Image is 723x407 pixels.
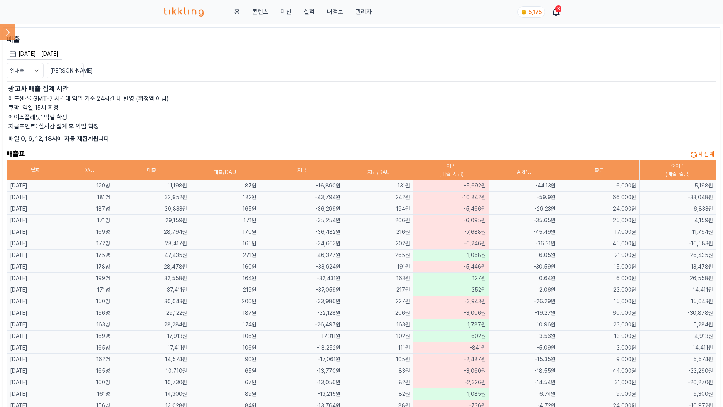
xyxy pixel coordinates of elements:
th: DAU [64,160,113,180]
td: 5,300원 [639,388,716,400]
td: -44.13원 [489,180,559,192]
td: 28,284원 [113,319,190,331]
td: 32,952원 [113,192,190,203]
td: 37,411원 [113,284,190,296]
td: 200원 [190,296,260,307]
td: [DATE] [7,226,64,238]
td: 15,000원 [559,296,639,307]
td: -34,663원 [260,238,344,250]
td: 44,000원 [559,365,639,377]
a: 실적 [304,7,315,17]
td: 83원 [344,365,413,377]
td: -14.54원 [489,377,559,388]
th: ARPU [489,165,559,180]
th: 이익 (매출-지급) [413,160,489,180]
td: 171명 [64,284,113,296]
td: 170원 [190,226,260,238]
td: 6.74원 [489,388,559,400]
td: [DATE] [7,331,64,342]
td: 3.56원 [489,331,559,342]
td: 106원 [190,342,260,354]
td: 9,000원 [559,354,639,365]
td: 31,000원 [559,377,639,388]
td: 10,710원 [113,365,190,377]
th: 순이익 (매출-출금) [639,160,716,180]
td: -13,215원 [260,388,344,400]
td: 111원 [344,342,413,354]
td: -43,794원 [260,192,344,203]
td: 242원 [344,192,413,203]
td: 1,058원 [413,250,489,261]
td: 82원 [344,388,413,400]
td: -19.27원 [489,307,559,319]
td: 17,411원 [113,342,190,354]
td: [DATE] [7,365,64,377]
td: -35,254원 [260,215,344,226]
td: 29,159원 [113,215,190,226]
td: -2,487원 [413,354,489,365]
div: [DATE] - [DATE] [19,50,59,58]
td: 14,300원 [113,388,190,400]
td: -30.59원 [489,261,559,273]
td: 26,435원 [639,250,716,261]
td: -45.49원 [489,226,559,238]
td: -18.55원 [489,365,559,377]
td: [DATE] [7,250,64,261]
button: [PERSON_NAME] [47,63,84,78]
td: -3,060원 [413,365,489,377]
td: 5,198원 [639,180,716,192]
td: 67원 [190,377,260,388]
td: -5,446원 [413,261,489,273]
td: 163명 [64,319,113,331]
td: [DATE] [7,319,64,331]
td: 194원 [344,203,413,215]
td: 90원 [190,354,260,365]
td: -13,056원 [260,377,344,388]
span: 재집계 [698,150,715,158]
td: 131원 [344,180,413,192]
td: 1,787원 [413,319,489,331]
td: -3,943원 [413,296,489,307]
td: -7,688원 [413,226,489,238]
td: -17,311원 [260,331,344,342]
th: 출금 [559,160,639,180]
td: 602원 [413,331,489,342]
td: -5,692원 [413,180,489,192]
td: -33,924원 [260,261,344,273]
td: -2,326원 [413,377,489,388]
td: [DATE] [7,284,64,296]
td: [DATE] [7,180,64,192]
h2: 매출표 [7,149,25,160]
td: 82원 [344,377,413,388]
td: 1,085원 [413,388,489,400]
td: 14,411원 [639,342,716,354]
td: 271원 [190,250,260,261]
td: 21,000원 [559,250,639,261]
td: 165원 [190,238,260,250]
td: 14,411원 [639,284,716,296]
td: 6.05원 [489,250,559,261]
img: coin [521,9,527,15]
td: [DATE] [7,238,64,250]
td: [DATE] [7,388,64,400]
td: 352원 [413,284,489,296]
p: 쿠팡: 익일 15시 확정 [8,103,715,113]
td: 169명 [64,226,113,238]
td: -35.65원 [489,215,559,226]
td: 30,833원 [113,203,190,215]
td: [DATE] [7,273,64,284]
td: 227원 [344,296,413,307]
td: 150명 [64,296,113,307]
td: -3,006원 [413,307,489,319]
td: 105원 [344,354,413,365]
td: 206원 [344,307,413,319]
td: 129명 [64,180,113,192]
td: 219원 [190,284,260,296]
td: 106원 [190,331,260,342]
td: -13,770원 [260,365,344,377]
button: 재집계 [689,149,716,160]
td: 30,043원 [113,296,190,307]
td: -32,128원 [260,307,344,319]
td: -46,377원 [260,250,344,261]
td: 3,000원 [559,342,639,354]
